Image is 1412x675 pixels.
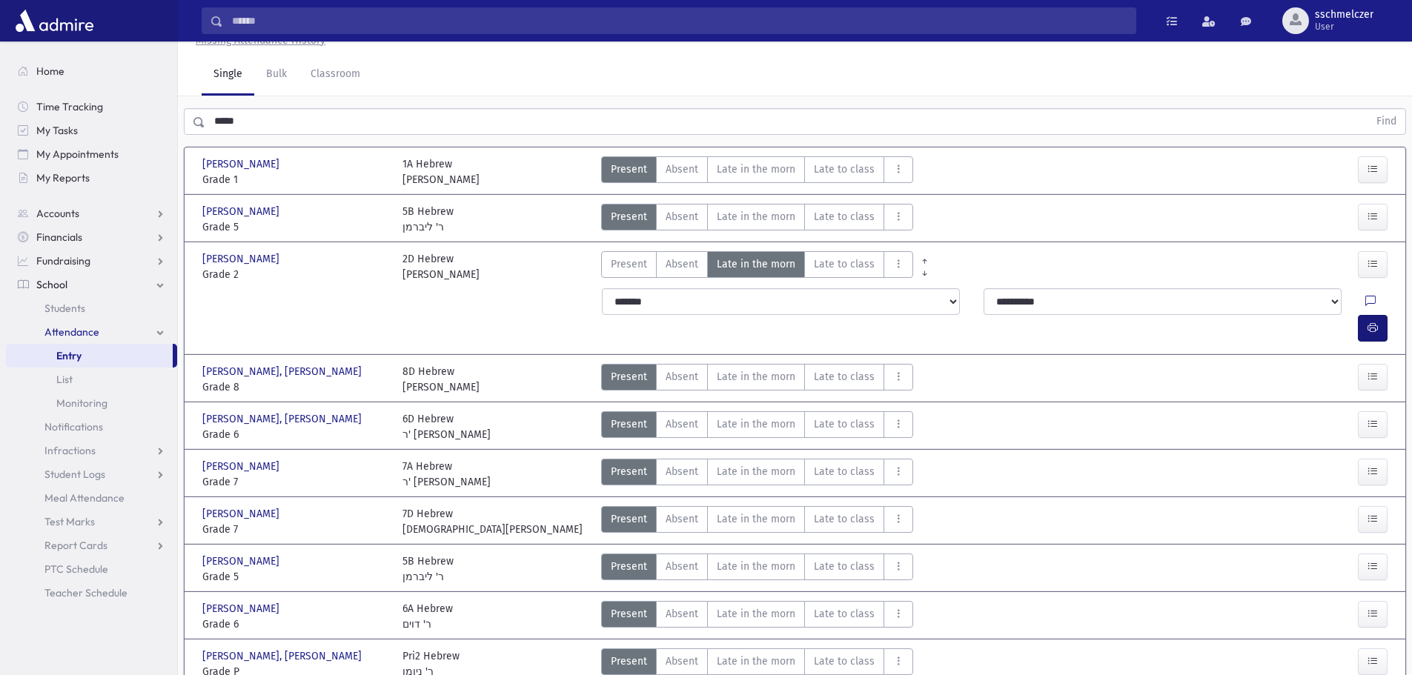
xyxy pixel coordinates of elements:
[202,648,365,664] span: [PERSON_NAME], [PERSON_NAME]
[223,7,1136,34] input: Search
[202,172,388,187] span: Grade 1
[202,219,388,235] span: Grade 5
[717,559,795,574] span: Late in the morn
[611,209,647,225] span: Present
[611,654,647,669] span: Present
[601,364,913,395] div: AttTypes
[402,601,453,632] div: 6A Hebrew ר' דוים
[402,156,480,187] div: 1A Hebrew [PERSON_NAME]
[6,59,177,83] a: Home
[44,468,105,481] span: Student Logs
[717,654,795,669] span: Late in the morn
[36,278,67,291] span: School
[36,147,119,161] span: My Appointments
[611,606,647,622] span: Present
[666,511,698,527] span: Absent
[254,54,299,96] a: Bulk
[6,296,177,320] a: Students
[814,416,875,432] span: Late to class
[717,606,795,622] span: Late in the morn
[6,320,177,344] a: Attendance
[44,420,103,433] span: Notifications
[717,464,795,479] span: Late in the morn
[6,368,177,391] a: List
[36,254,90,267] span: Fundraising
[666,606,698,622] span: Absent
[202,411,365,427] span: [PERSON_NAME], [PERSON_NAME]
[36,64,64,78] span: Home
[6,202,177,225] a: Accounts
[6,119,177,142] a: My Tasks
[814,256,875,272] span: Late to class
[814,162,875,177] span: Late to class
[6,166,177,190] a: My Reports
[611,256,647,272] span: Present
[44,444,96,457] span: Infractions
[202,522,388,537] span: Grade 7
[44,562,108,576] span: PTC Schedule
[601,506,913,537] div: AttTypes
[666,464,698,479] span: Absent
[6,225,177,249] a: Financials
[6,581,177,605] a: Teacher Schedule
[814,369,875,385] span: Late to class
[44,491,125,505] span: Meal Attendance
[402,251,480,282] div: 2D Hebrew [PERSON_NAME]
[202,364,365,379] span: [PERSON_NAME], [PERSON_NAME]
[202,427,388,442] span: Grade 6
[402,459,491,490] div: 7A Hebrew ר' [PERSON_NAME]
[814,606,875,622] span: Late to class
[666,162,698,177] span: Absent
[202,601,282,616] span: [PERSON_NAME]
[601,601,913,632] div: AttTypes
[6,486,177,510] a: Meal Attendance
[814,511,875,527] span: Late to class
[402,553,454,585] div: 5B Hebrew ר' ליברמן
[717,416,795,432] span: Late in the morn
[202,267,388,282] span: Grade 2
[36,100,103,113] span: Time Tracking
[202,379,388,395] span: Grade 8
[44,325,99,339] span: Attendance
[814,559,875,574] span: Late to class
[666,559,698,574] span: Absent
[196,34,325,47] u: Missing Attendance History
[202,506,282,522] span: [PERSON_NAME]
[44,539,107,552] span: Report Cards
[202,156,282,172] span: [PERSON_NAME]
[6,533,177,557] a: Report Cards
[666,416,698,432] span: Absent
[666,209,698,225] span: Absent
[611,559,647,574] span: Present
[202,54,254,96] a: Single
[601,459,913,490] div: AttTypes
[299,54,372,96] a: Classroom
[611,464,647,479] span: Present
[36,230,82,244] span: Financials
[601,156,913,187] div: AttTypes
[814,209,875,225] span: Late to class
[611,162,647,177] span: Present
[6,415,177,439] a: Notifications
[601,204,913,235] div: AttTypes
[402,411,491,442] div: 6D Hebrew ר' [PERSON_NAME]
[611,369,647,385] span: Present
[814,464,875,479] span: Late to class
[202,474,388,490] span: Grade 7
[6,439,177,462] a: Infractions
[36,124,78,137] span: My Tasks
[202,204,282,219] span: [PERSON_NAME]
[1315,9,1373,21] span: sschmelczer
[717,369,795,385] span: Late in the morn
[6,344,173,368] a: Entry
[6,249,177,273] a: Fundraising
[12,6,97,36] img: AdmirePro
[6,273,177,296] a: School
[666,654,698,669] span: Absent
[601,553,913,585] div: AttTypes
[601,251,913,282] div: AttTypes
[717,209,795,225] span: Late in the morn
[44,586,127,599] span: Teacher Schedule
[717,162,795,177] span: Late in the morn
[56,349,82,362] span: Entry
